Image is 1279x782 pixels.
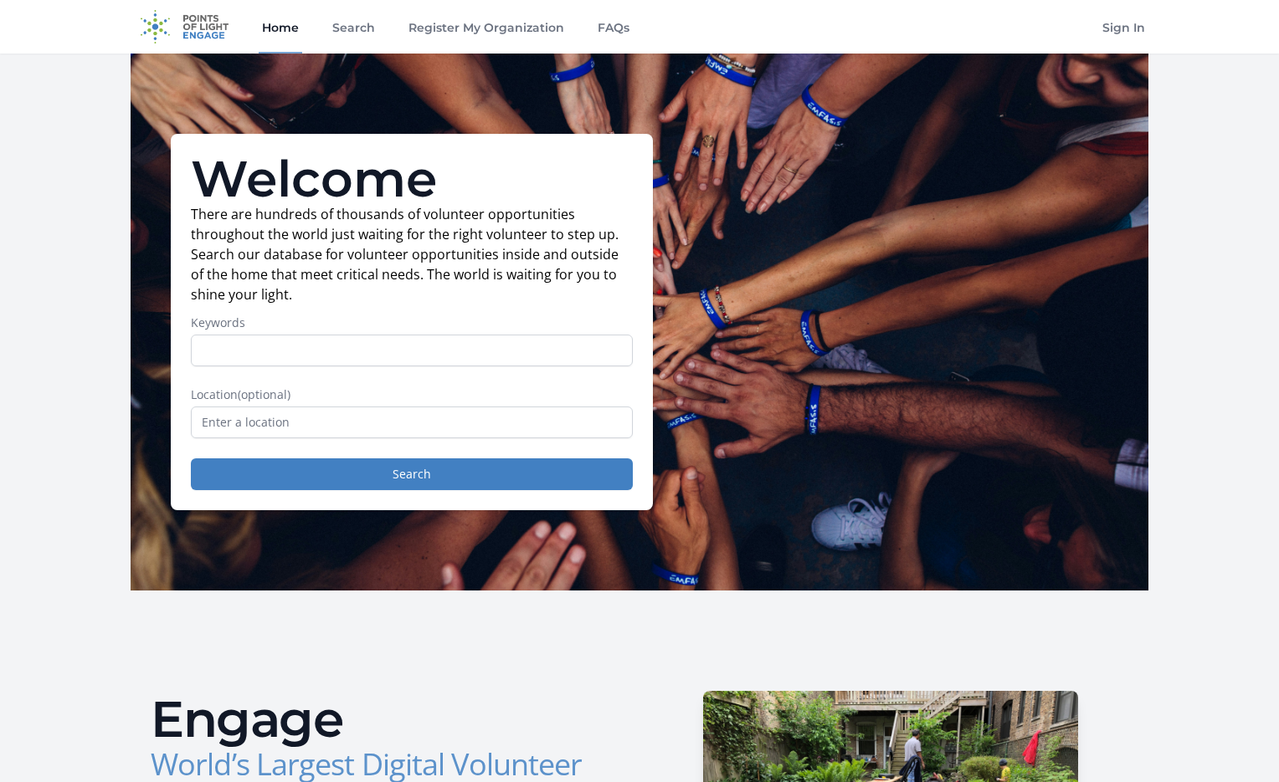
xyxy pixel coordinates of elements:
[191,204,633,304] p: There are hundreds of thousands of volunteer opportunities throughout the world just waiting for ...
[191,314,633,331] label: Keywords
[151,694,626,744] h2: Engage
[191,386,633,403] label: Location
[191,406,633,438] input: Enter a location
[238,386,290,402] span: (optional)
[191,458,633,490] button: Search
[191,154,633,204] h1: Welcome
